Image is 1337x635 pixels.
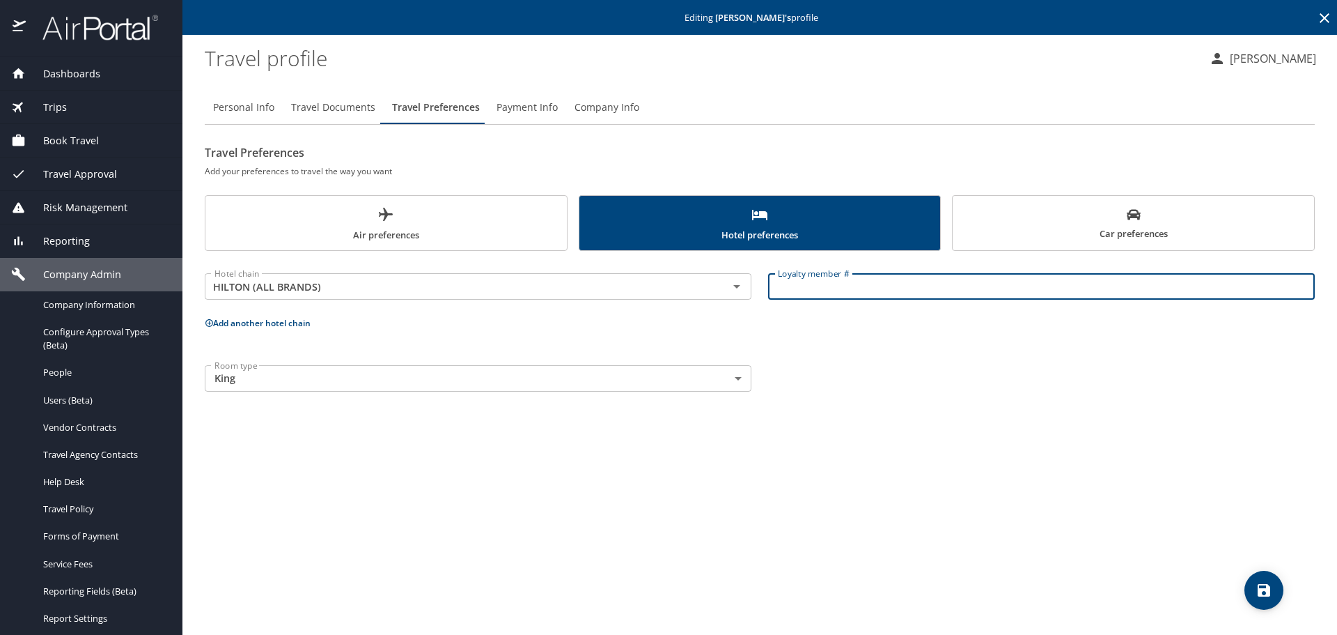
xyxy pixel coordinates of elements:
[1244,571,1283,610] button: save
[43,530,166,543] span: Forms of Payment
[26,66,100,82] span: Dashboards
[1203,46,1322,71] button: [PERSON_NAME]
[213,99,274,116] span: Personal Info
[497,99,558,116] span: Payment Info
[26,267,121,282] span: Company Admin
[43,558,166,571] span: Service Fees
[209,277,706,296] input: Select a hotel chain
[291,99,375,116] span: Travel Documents
[43,503,166,516] span: Travel Policy
[205,36,1198,79] h1: Travel profile
[205,164,1315,178] h6: Add your preferences to travel the way you want
[574,99,639,116] span: Company Info
[43,421,166,434] span: Vendor Contracts
[27,14,158,41] img: airportal-logo.png
[13,14,27,41] img: icon-airportal.png
[26,200,127,215] span: Risk Management
[961,208,1306,242] span: Car preferences
[43,612,166,625] span: Report Settings
[205,365,751,392] div: King
[26,234,90,249] span: Reporting
[43,475,166,489] span: Help Desk
[43,366,166,379] span: People
[205,91,1315,124] div: Profile
[205,317,311,329] button: Add another hotel chain
[214,206,558,243] span: Air preferences
[588,206,932,243] span: Hotel preferences
[205,141,1315,164] h2: Travel Preferences
[715,11,791,24] strong: [PERSON_NAME] 's
[26,133,99,148] span: Book Travel
[43,448,166,461] span: Travel Agency Contacts
[43,585,166,598] span: Reporting Fields (Beta)
[43,298,166,312] span: Company Information
[727,277,746,296] button: Open
[392,99,480,116] span: Travel Preferences
[187,13,1333,22] p: Editing profile
[1226,50,1316,67] p: [PERSON_NAME]
[43,326,166,352] span: Configure Approval Types (Beta)
[26,100,67,115] span: Trips
[205,195,1315,251] div: scrollable force tabs example
[43,394,166,407] span: Users (Beta)
[26,167,117,182] span: Travel Approval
